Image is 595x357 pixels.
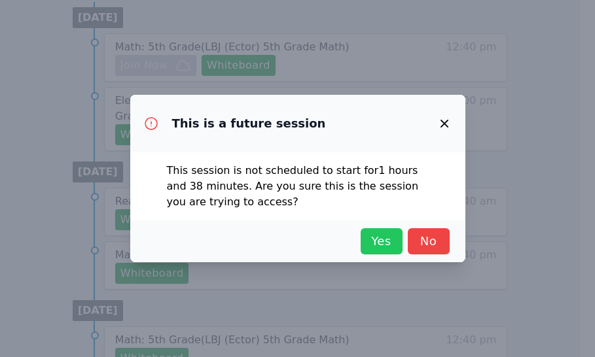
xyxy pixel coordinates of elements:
[414,232,443,250] span: No
[361,228,403,254] button: Yes
[408,228,450,254] button: No
[367,232,396,250] span: Yes
[172,116,326,131] h3: This is a future session
[167,163,429,210] p: This session is not scheduled to start for 1 hours and 38 minutes . Are you sure this is the sess...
